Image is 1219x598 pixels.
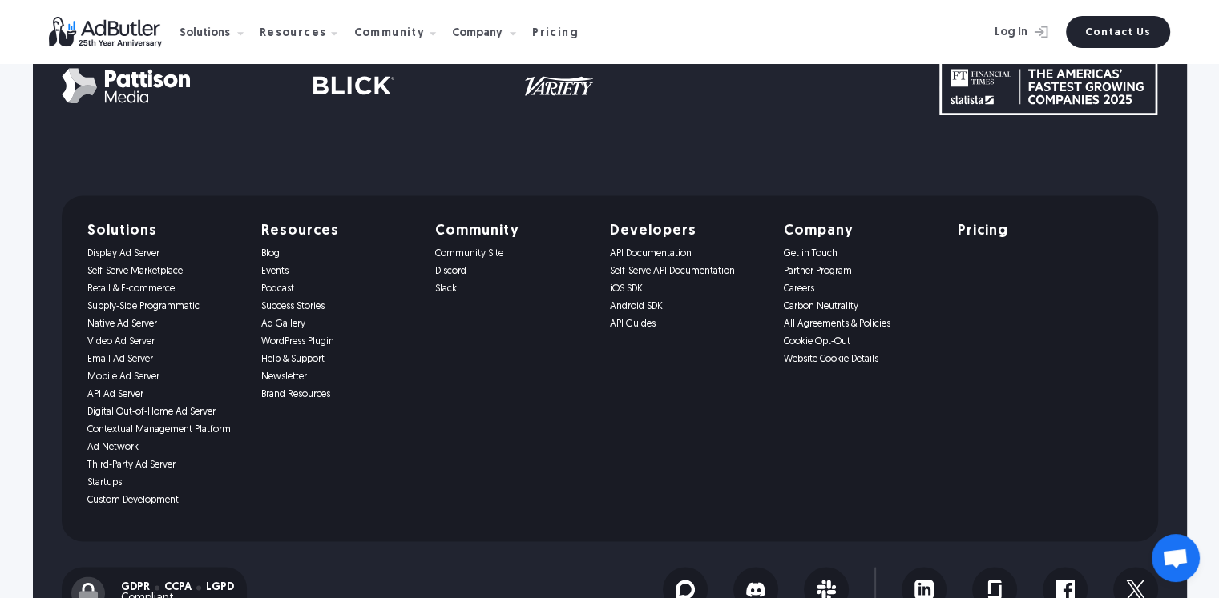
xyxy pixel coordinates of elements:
div: CCPA [164,582,192,593]
h5: Developers [609,224,764,239]
a: API Guides [609,319,764,330]
div: LGPD [206,582,234,593]
h5: Pricing [958,224,1008,239]
a: API Ad Server [87,389,242,400]
a: Carbon Neutrality [784,301,938,312]
div: Community [353,28,425,39]
a: Android SDK [609,301,764,312]
a: Mobile Ad Server [87,371,242,383]
a: Custom Development [87,495,242,506]
a: Discord [435,266,590,277]
a: Video Ad Server [87,336,242,347]
div: 1 of 8 [62,58,939,114]
a: Community Site [435,248,590,259]
a: Success Stories [261,301,416,312]
div: GDPR [121,582,150,593]
h5: Community [435,224,590,239]
a: iOS SDK [609,283,764,295]
a: API Documentation [609,248,764,259]
div: Company [452,28,503,39]
a: Slack [435,283,590,295]
a: Native Ad Server [87,319,242,330]
a: Newsletter [261,371,416,383]
a: Ad Gallery [261,319,416,330]
a: Email Ad Server [87,354,242,365]
div: Community [353,7,449,58]
a: Events [261,266,416,277]
a: Digital Out-of-Home Ad Server [87,407,242,418]
div: Open chat [1152,534,1200,582]
a: Log In [952,16,1056,48]
div: Resources [260,28,327,39]
a: Podcast [261,283,416,295]
a: Brand Resources [261,389,416,400]
a: Startups [87,477,242,488]
div: Solutions [180,28,230,39]
a: Retail & E-commerce [87,283,242,295]
a: Careers [784,283,938,295]
div: carousel [62,58,939,114]
a: Get in Touch [784,248,938,259]
a: Contact Us [1066,16,1170,48]
a: Ad Network [87,442,242,453]
a: Contextual Management Platform [87,424,242,435]
h5: Company [784,224,938,239]
a: WordPress Plugin [261,336,416,347]
a: Cookie Opt-Out [784,336,938,347]
a: Website Cookie Details [784,354,938,365]
h5: Solutions [87,224,242,239]
a: Blog [261,248,416,259]
a: All Agreements & Policies [784,319,938,330]
a: Display Ad Server [87,248,242,259]
a: Supply-Side Programmatic [87,301,242,312]
a: Third-Party Ad Server [87,460,242,471]
h5: Resources [261,224,416,239]
div: Pricing [532,28,579,39]
div: Solutions [180,7,256,58]
a: Partner Program [784,266,938,277]
a: Self-Serve Marketplace [87,266,242,277]
a: Self-Serve API Documentation [609,266,764,277]
div: Company [452,7,529,58]
a: Help & Support [261,354,416,365]
a: Pricing [532,25,591,39]
a: Pricing [958,224,1112,239]
div: Resources [260,7,351,58]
